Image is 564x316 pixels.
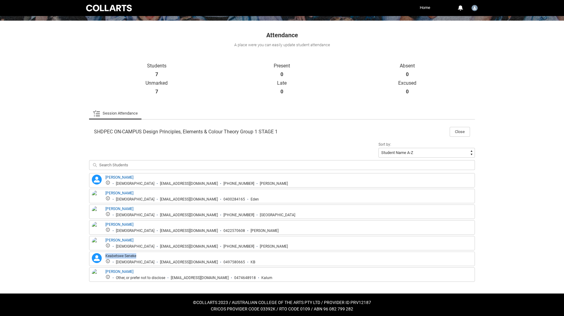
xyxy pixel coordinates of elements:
[472,5,478,11] img: Cathy.Sison
[160,197,218,202] div: [EMAIL_ADDRESS][DOMAIN_NAME]
[105,254,136,258] a: Keabetswe Seneke
[105,222,133,227] a: [PERSON_NAME]
[223,244,254,249] div: [PHONE_NUMBER]
[219,80,345,86] p: Late
[105,207,133,211] a: [PERSON_NAME]
[94,80,219,86] p: Unmarked
[223,260,245,265] div: 0497580665
[92,206,102,224] img: Elva Rossiter-Linaker
[94,63,219,69] p: Students
[116,244,154,249] div: [DEMOGRAPHIC_DATA]
[105,269,133,274] a: [PERSON_NAME]
[406,71,409,78] strong: 0
[219,63,345,69] p: Present
[155,89,158,95] strong: 7
[92,222,102,244] img: Ho Phuong Thuy Le
[92,190,102,204] img: Eden Laurence
[116,229,154,233] div: [DEMOGRAPHIC_DATA]
[89,107,141,120] li: Session Attendance
[418,3,432,12] a: Home
[470,2,479,12] button: User Profile Cathy.Sison
[223,229,245,233] div: 0422570608
[280,71,283,78] strong: 0
[406,89,409,95] strong: 0
[92,175,102,184] lightning-icon: Anggraini Demitri
[116,260,154,265] div: [DEMOGRAPHIC_DATA]
[234,276,256,280] div: 0474648918
[116,181,154,186] div: [DEMOGRAPHIC_DATA]
[105,175,133,180] a: [PERSON_NAME]
[160,181,218,186] div: [EMAIL_ADDRESS][DOMAIN_NAME]
[93,107,138,120] a: Session Attendance
[260,244,288,249] div: [PERSON_NAME]
[450,127,470,137] button: Close
[280,89,283,95] strong: 0
[171,276,229,280] div: [EMAIL_ADDRESS][DOMAIN_NAME]
[92,253,102,263] lightning-icon: Keabetswe Seneke
[116,213,154,217] div: [DEMOGRAPHIC_DATA]
[260,213,295,217] div: [GEOGRAPHIC_DATA]
[92,269,102,282] img: Nicholas Warrington
[223,197,245,202] div: 0400284165
[160,229,218,233] div: [EMAIL_ADDRESS][DOMAIN_NAME]
[345,63,470,69] p: Absent
[223,213,254,217] div: [PHONE_NUMBER]
[223,181,254,186] div: [PHONE_NUMBER]
[116,197,154,202] div: [DEMOGRAPHIC_DATA]
[160,260,218,265] div: [EMAIL_ADDRESS][DOMAIN_NAME]
[94,129,278,135] span: SHDPEC ON-CAMPUS Design Principles, Elements & Colour Theory Group 1 STAGE 1
[266,31,298,39] span: Attendance
[251,229,279,233] div: [PERSON_NAME]
[116,276,165,280] div: Other, or prefer not to disclose
[345,80,470,86] p: Excused
[105,191,133,195] a: [PERSON_NAME]
[160,213,218,217] div: [EMAIL_ADDRESS][DOMAIN_NAME]
[88,42,476,48] div: A place were you can easily update student attendance
[105,238,133,242] a: [PERSON_NAME]
[160,244,218,249] div: [EMAIL_ADDRESS][DOMAIN_NAME]
[155,71,158,78] strong: 7
[261,276,272,280] div: Kalum
[251,260,255,265] div: KB
[92,237,102,251] img: Jade Mossman
[251,197,259,202] div: Eden
[260,181,288,186] div: [PERSON_NAME]
[89,160,475,170] input: Search Students
[378,142,391,147] span: Sort by:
